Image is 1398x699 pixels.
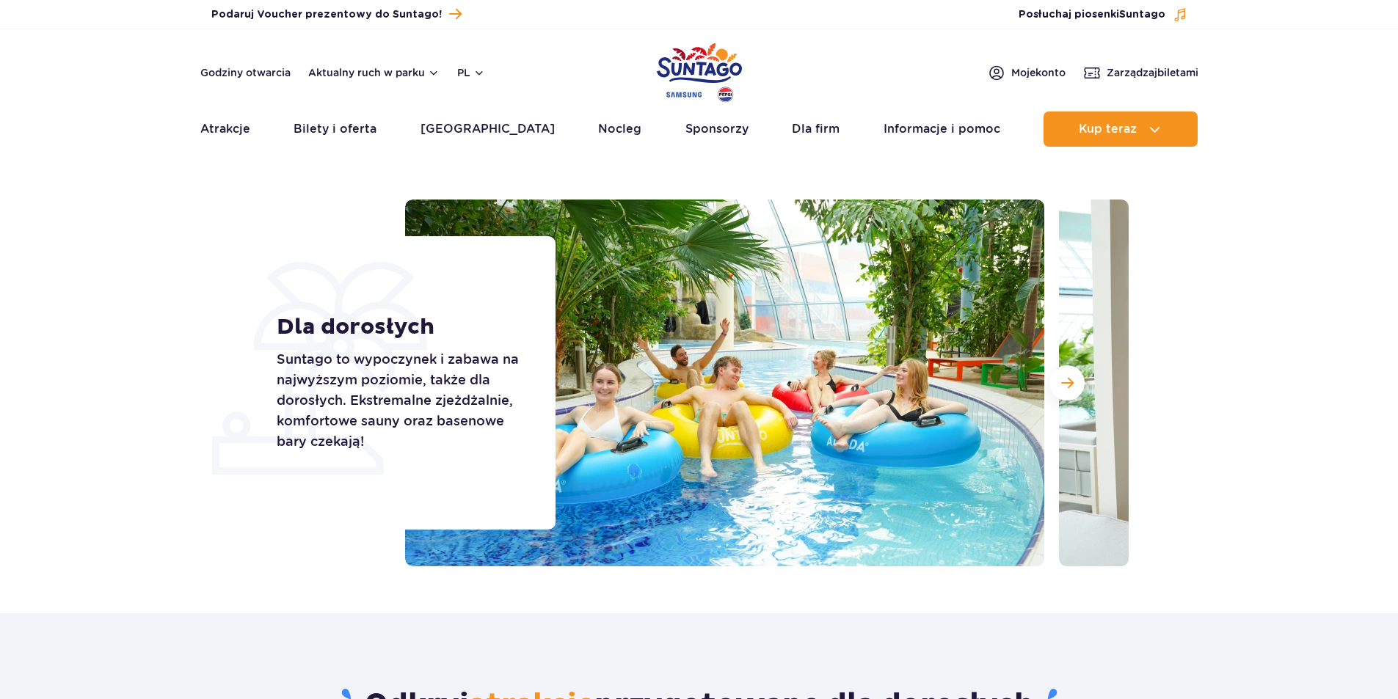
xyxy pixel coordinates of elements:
a: Nocleg [598,111,641,147]
p: Suntago to wypoczynek i zabawa na najwyższym poziomie, także dla dorosłych. Ekstremalne zjeżdżaln... [277,349,523,452]
a: Park of Poland [657,37,742,104]
a: Podaruj Voucher prezentowy do Suntago! [211,4,462,24]
span: Suntago [1119,10,1165,20]
a: Godziny otwarcia [200,65,291,80]
a: Mojekonto [988,64,1066,81]
span: Kup teraz [1079,122,1137,136]
a: Dla firm [792,111,840,147]
h1: Dla dorosłych [277,314,523,340]
span: Zarządzaj biletami [1107,65,1198,80]
a: Bilety i oferta [294,111,376,147]
button: Aktualny ruch w parku [308,67,440,78]
img: Grupa przyjaciół relaksująca się na dmuchanych kołach na leniwej rzece, otoczona tropikalnymi roś... [405,200,1044,566]
button: Posłuchaj piosenkiSuntago [1019,7,1187,22]
a: Zarządzajbiletami [1083,64,1198,81]
a: [GEOGRAPHIC_DATA] [421,111,555,147]
button: pl [457,65,485,80]
span: Moje konto [1011,65,1066,80]
span: Podaruj Voucher prezentowy do Suntago! [211,7,442,22]
a: Sponsorzy [685,111,749,147]
span: Posłuchaj piosenki [1019,7,1165,22]
a: Informacje i pomoc [884,111,1000,147]
button: Kup teraz [1044,111,1198,147]
button: Następny slajd [1049,365,1085,400]
a: Atrakcje [200,111,250,147]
